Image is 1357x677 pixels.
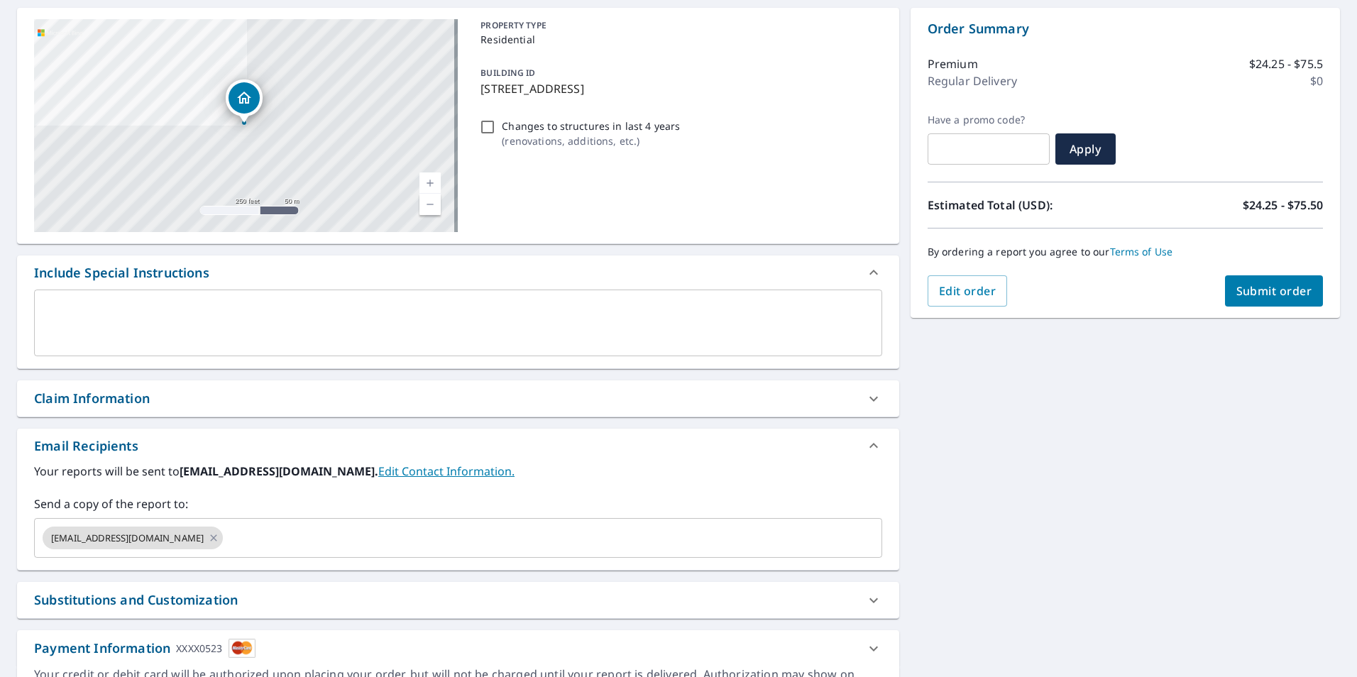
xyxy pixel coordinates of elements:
[1225,275,1324,307] button: Submit order
[180,463,378,479] b: [EMAIL_ADDRESS][DOMAIN_NAME].
[43,527,223,549] div: [EMAIL_ADDRESS][DOMAIN_NAME]
[480,80,876,97] p: [STREET_ADDRESS]
[480,67,535,79] p: BUILDING ID
[34,639,256,658] div: Payment Information
[43,532,212,545] span: [EMAIL_ADDRESS][DOMAIN_NAME]
[419,194,441,215] a: Current Level 17, Zoom Out
[34,389,150,408] div: Claim Information
[928,275,1008,307] button: Edit order
[1249,55,1323,72] p: $24.25 - $75.5
[502,133,680,148] p: ( renovations, additions, etc. )
[1243,197,1323,214] p: $24.25 - $75.50
[17,255,899,290] div: Include Special Instructions
[480,32,876,47] p: Residential
[928,72,1017,89] p: Regular Delivery
[378,463,515,479] a: EditContactInfo
[928,19,1323,38] p: Order Summary
[17,429,899,463] div: Email Recipients
[17,582,899,618] div: Substitutions and Customization
[928,197,1126,214] p: Estimated Total (USD):
[34,463,882,480] label: Your reports will be sent to
[34,263,209,282] div: Include Special Instructions
[17,630,899,666] div: Payment InformationXXXX0523cardImage
[939,283,996,299] span: Edit order
[1310,72,1323,89] p: $0
[34,436,138,456] div: Email Recipients
[928,246,1323,258] p: By ordering a report you agree to our
[1067,141,1104,157] span: Apply
[928,55,978,72] p: Premium
[226,79,263,123] div: Dropped pin, building 1, Residential property, 1156 Old State Road 46 Nashville, IN 47448
[34,495,882,512] label: Send a copy of the report to:
[1110,245,1173,258] a: Terms of Use
[1236,283,1312,299] span: Submit order
[176,639,222,658] div: XXXX0523
[17,380,899,417] div: Claim Information
[229,639,256,658] img: cardImage
[480,19,876,32] p: PROPERTY TYPE
[1055,133,1116,165] button: Apply
[928,114,1050,126] label: Have a promo code?
[34,590,238,610] div: Substitutions and Customization
[502,119,680,133] p: Changes to structures in last 4 years
[419,172,441,194] a: Current Level 17, Zoom In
